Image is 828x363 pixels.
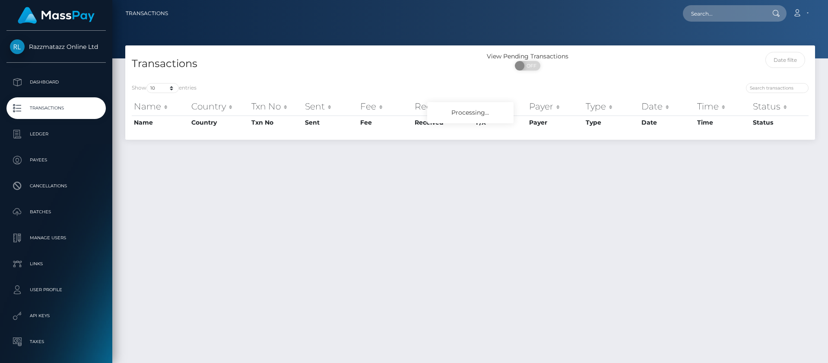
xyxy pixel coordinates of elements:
th: Received [412,116,474,129]
a: Taxes [6,331,106,353]
p: Batches [10,206,102,218]
th: Time [695,116,751,129]
a: Batches [6,201,106,223]
input: Search transactions [746,83,809,93]
th: Type [584,116,639,129]
p: Ledger [10,128,102,141]
th: Payer [527,98,584,115]
a: Manage Users [6,227,106,249]
a: Ledger [6,123,106,145]
input: Search... [683,5,764,22]
div: View Pending Transactions [470,52,585,61]
th: Txn No [249,98,303,115]
img: MassPay Logo [18,7,95,24]
a: API Keys [6,305,106,327]
th: Date [639,98,695,115]
p: Transactions [10,102,102,115]
th: Time [695,98,751,115]
a: Links [6,253,106,275]
th: Date [639,116,695,129]
h4: Transactions [132,56,464,71]
div: Processing... [427,102,514,123]
p: User Profile [10,283,102,296]
th: Fee [358,116,412,129]
th: Country [189,98,249,115]
th: Type [584,98,639,115]
select: Showentries [146,83,179,93]
th: Name [132,116,189,129]
th: Name [132,98,189,115]
p: Links [10,257,102,270]
a: Payees [6,149,106,171]
th: Status [751,116,809,129]
th: Country [189,116,249,129]
a: User Profile [6,279,106,301]
label: Show entries [132,83,197,93]
p: Payees [10,154,102,167]
a: Transactions [126,4,168,22]
th: Received [412,98,474,115]
th: Sent [303,98,358,115]
p: API Keys [10,309,102,322]
img: Razzmatazz Online Ltd [10,39,25,54]
th: Txn No [249,116,303,129]
p: Manage Users [10,231,102,244]
span: Razzmatazz Online Ltd [6,43,106,51]
th: Fee [358,98,412,115]
a: Dashboard [6,71,106,93]
th: Sent [303,116,358,129]
a: Transactions [6,97,106,119]
p: Dashboard [10,76,102,89]
th: Payer [527,116,584,129]
p: Taxes [10,335,102,348]
span: OFF [520,61,541,71]
th: Status [751,98,809,115]
input: Date filter [765,52,805,68]
a: Cancellations [6,175,106,197]
th: F/X [474,98,527,115]
p: Cancellations [10,180,102,193]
